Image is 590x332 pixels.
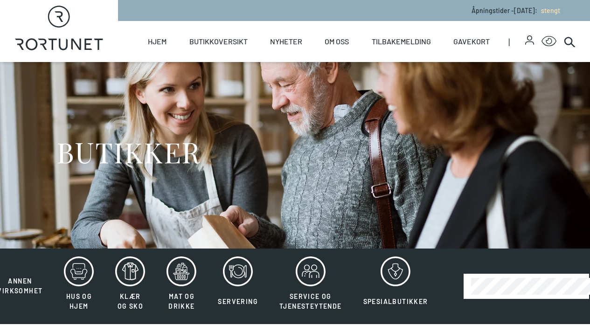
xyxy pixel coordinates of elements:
span: Hus og hjem [66,292,92,310]
span: Spesialbutikker [363,297,428,305]
a: stengt [537,7,560,14]
a: Tilbakemelding [372,21,431,62]
h1: BUTIKKER [56,134,201,169]
span: stengt [541,7,560,14]
button: Hus og hjem [54,256,104,317]
button: Service og tjenesteytende [270,256,352,317]
p: Åpningstider - [DATE] : [472,6,560,15]
a: Gavekort [453,21,490,62]
button: Klær og sko [105,256,155,317]
span: Mat og drikke [168,292,194,310]
button: Spesialbutikker [354,256,438,317]
a: Hjem [148,21,167,62]
span: Service og tjenesteytende [279,292,342,310]
span: | [508,21,525,62]
button: Servering [208,256,268,317]
a: Butikkoversikt [189,21,248,62]
button: Mat og drikke [157,256,206,317]
span: Servering [218,297,258,305]
a: Nyheter [270,21,302,62]
a: Om oss [325,21,349,62]
span: Klær og sko [118,292,143,310]
button: Open Accessibility Menu [541,34,556,49]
